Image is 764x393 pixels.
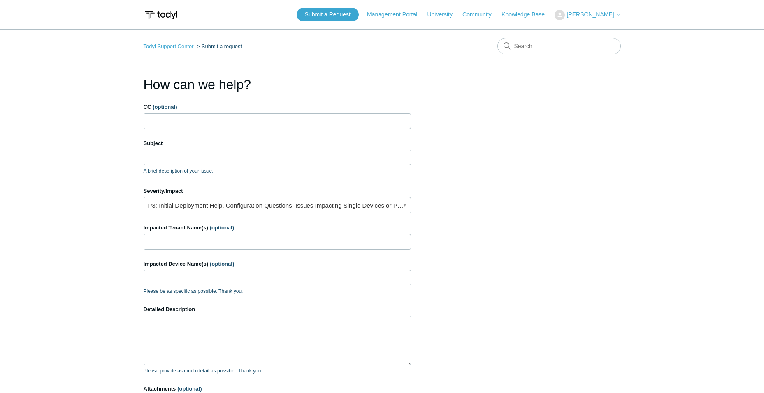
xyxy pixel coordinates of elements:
[144,224,411,232] label: Impacted Tenant Name(s)
[144,139,411,147] label: Subject
[144,43,195,49] li: Todyl Support Center
[555,10,620,20] button: [PERSON_NAME]
[144,103,411,111] label: CC
[195,43,242,49] li: Submit a request
[367,10,425,19] a: Management Portal
[144,43,194,49] a: Todyl Support Center
[144,197,411,213] a: P3: Initial Deployment Help, Configuration Questions, Issues Impacting Single Devices or Past Out...
[144,75,411,94] h1: How can we help?
[144,260,411,268] label: Impacted Device Name(s)
[462,10,500,19] a: Community
[497,38,621,54] input: Search
[567,11,614,18] span: [PERSON_NAME]
[297,8,359,21] a: Submit a Request
[210,225,234,231] span: (optional)
[177,386,202,392] span: (optional)
[144,305,411,313] label: Detailed Description
[210,261,234,267] span: (optional)
[144,7,179,23] img: Todyl Support Center Help Center home page
[144,367,411,374] p: Please provide as much detail as possible. Thank you.
[144,187,411,195] label: Severity/Impact
[144,385,411,393] label: Attachments
[144,288,411,295] p: Please be as specific as possible. Thank you.
[502,10,553,19] a: Knowledge Base
[153,104,177,110] span: (optional)
[144,167,411,175] p: A brief description of your issue.
[427,10,460,19] a: University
